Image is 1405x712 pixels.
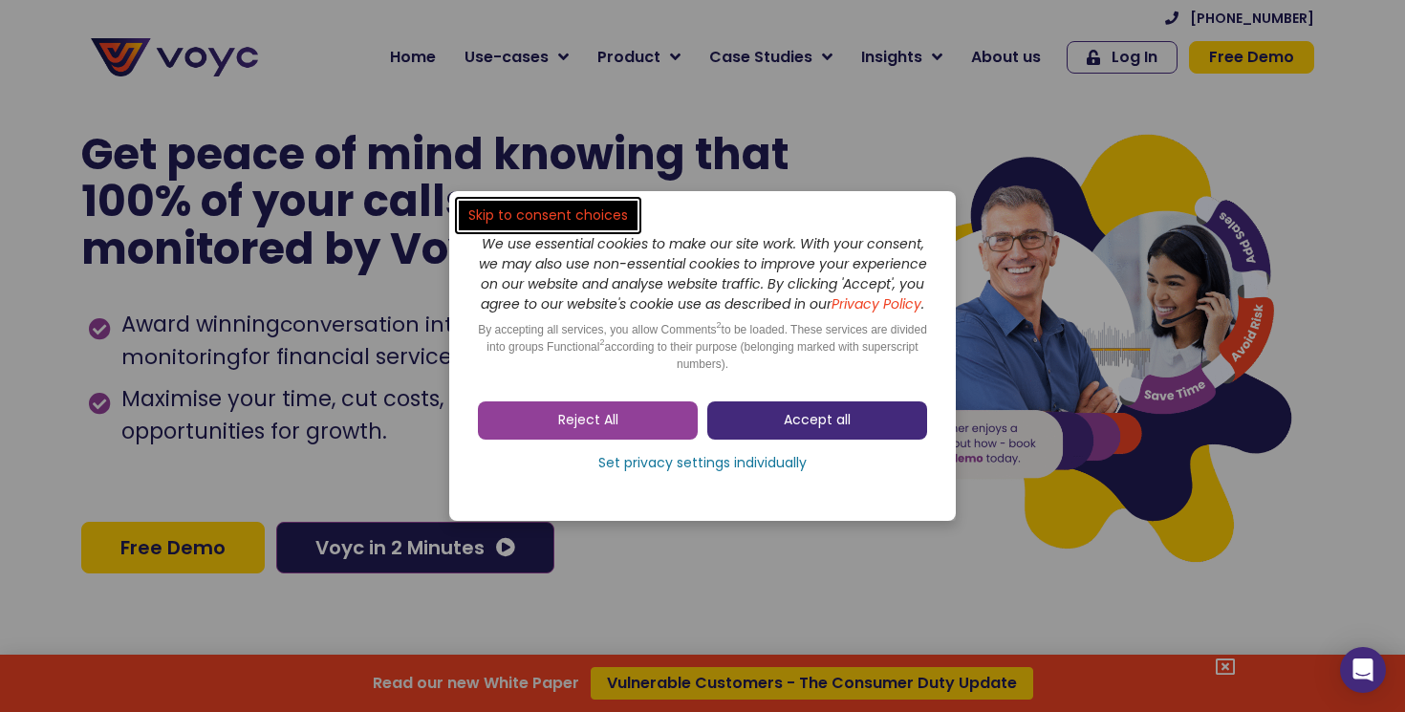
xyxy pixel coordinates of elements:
span: Reject All [558,411,618,430]
a: Skip to consent choices [459,201,638,230]
span: Phone [253,76,301,98]
a: Reject All [478,401,698,440]
span: By accepting all services, you allow Comments to be loaded. These services are divided into group... [478,323,927,371]
sup: 2 [599,337,604,347]
span: Job title [253,155,318,177]
a: Privacy Policy [832,294,921,313]
a: Set privacy settings individually [478,449,927,478]
sup: 2 [717,320,722,330]
i: We use essential cookies to make our site work. With your consent, we may also use non-essential ... [479,234,927,313]
a: Accept all [707,401,927,440]
span: Set privacy settings individually [598,454,807,473]
span: Accept all [784,411,851,430]
a: Privacy Policy [394,398,484,417]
